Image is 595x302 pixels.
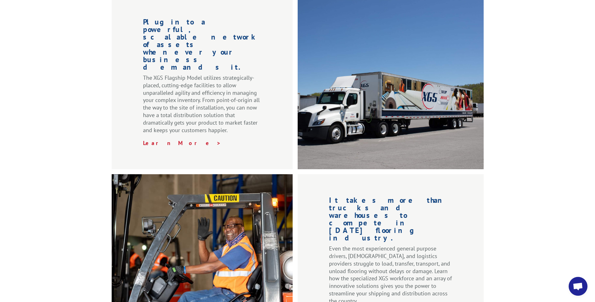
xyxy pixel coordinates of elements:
p: The XGS Flagship Model utilizes strategically-placed, cutting-edge facilities to allow unparallel... [143,74,261,139]
div: Open chat [569,277,587,296]
h1: It takes more than trucks and warehouses to compete in [DATE] flooring industry. [329,197,452,245]
a: Learn More > [143,139,221,147]
h1: Plug into a powerful, scalable network of assets whenever your business demands it. [143,18,261,74]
